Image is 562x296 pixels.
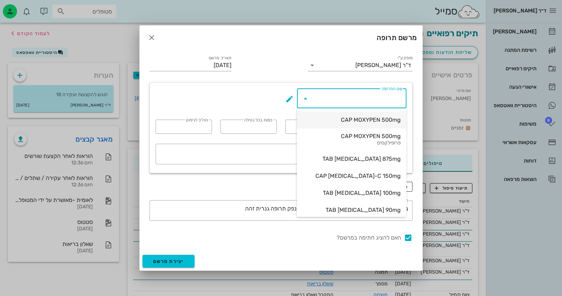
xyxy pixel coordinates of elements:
[303,155,401,162] div: TAB [MEDICAL_DATA] 875mg
[308,60,412,71] div: מופק ע"יד"ר [PERSON_NAME]
[150,234,401,241] label: האם להציג חתימה במרשם?
[303,190,401,196] div: TAB [MEDICAL_DATA] 100mg
[142,255,195,268] button: יצירת מרשם
[303,133,401,139] div: CAP MOXYPEN 500mg
[285,95,294,103] button: שם התרופה appended action
[303,116,401,123] div: CAP MOXYPEN 500mg
[303,140,401,146] div: פרופילקסיס
[140,26,422,50] div: מרשם תרופה
[382,86,403,92] label: שם התרופה
[209,55,232,61] label: תאריך מרשם
[186,117,208,123] label: סה"כ לניפוק
[303,172,401,179] div: CAP [MEDICAL_DATA]-C 150mg
[153,258,184,264] span: יצירת מרשם
[398,55,412,61] label: מופק ע"י
[303,207,401,213] div: TAB [MEDICAL_DATA] 90mg
[244,117,272,123] label: כמות בכל נטילה
[355,62,411,68] div: ד"ר [PERSON_NAME]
